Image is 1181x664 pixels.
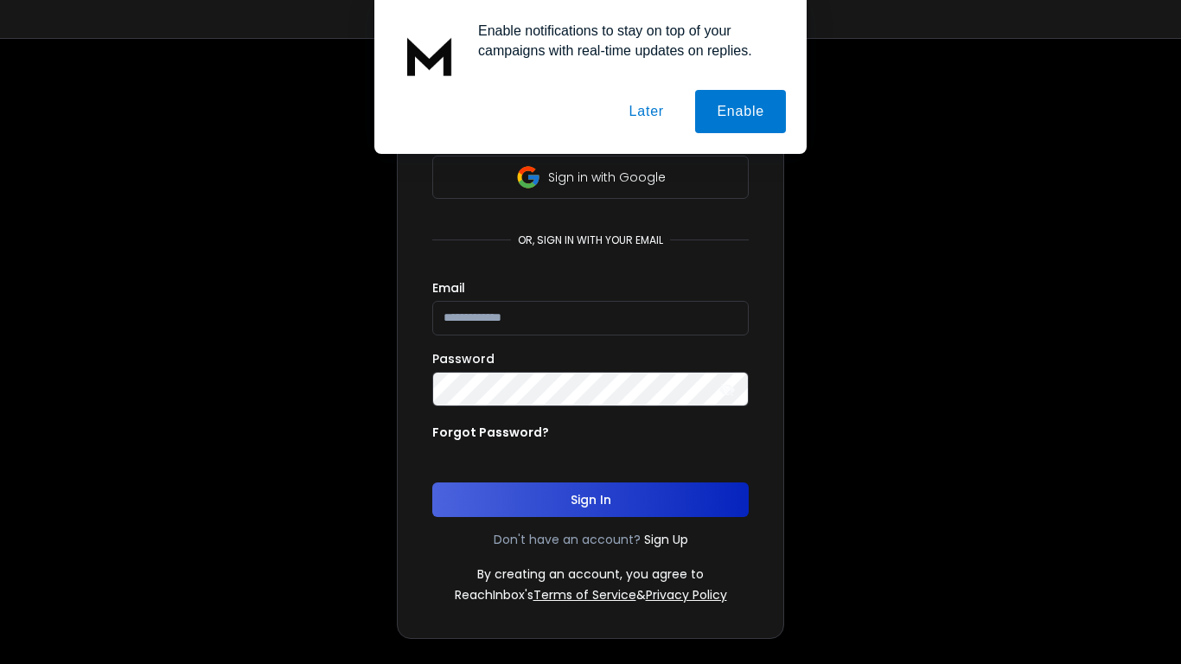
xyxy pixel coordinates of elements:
p: Sign in with Google [548,169,666,186]
div: Enable notifications to stay on top of your campaigns with real-time updates on replies. [464,21,786,61]
label: Password [432,353,495,365]
p: or, sign in with your email [511,233,670,247]
img: notification icon [395,21,464,90]
p: Forgot Password? [432,424,549,441]
a: Sign Up [644,531,688,548]
button: Enable [695,90,786,133]
p: By creating an account, you agree to [477,565,704,583]
p: Don't have an account? [494,531,641,548]
button: Sign in with Google [432,156,749,199]
a: Terms of Service [533,586,636,603]
a: Privacy Policy [646,586,727,603]
button: Later [607,90,685,133]
label: Email [432,282,465,294]
button: Sign In [432,482,749,517]
p: ReachInbox's & [455,586,727,603]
